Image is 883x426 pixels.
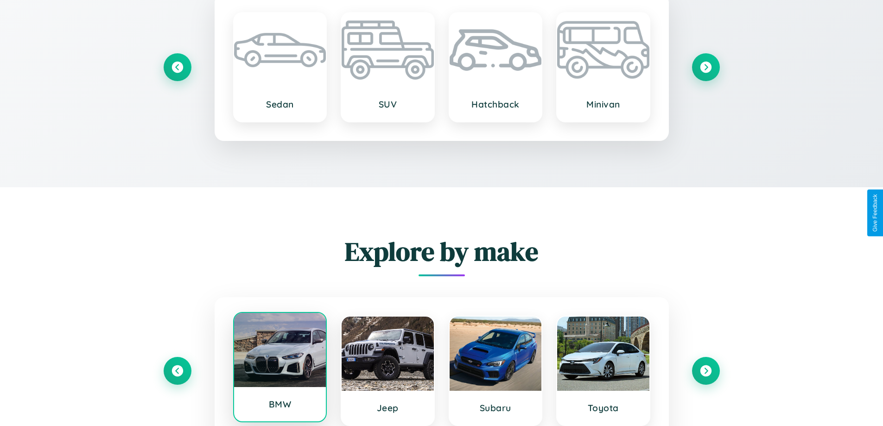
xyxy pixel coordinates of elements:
div: Give Feedback [872,194,878,232]
h3: BMW [243,399,317,410]
h3: Hatchback [459,99,533,110]
h3: Toyota [566,402,640,413]
h3: Subaru [459,402,533,413]
h2: Explore by make [164,234,720,269]
h3: Minivan [566,99,640,110]
h3: Sedan [243,99,317,110]
h3: Jeep [351,402,425,413]
h3: SUV [351,99,425,110]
